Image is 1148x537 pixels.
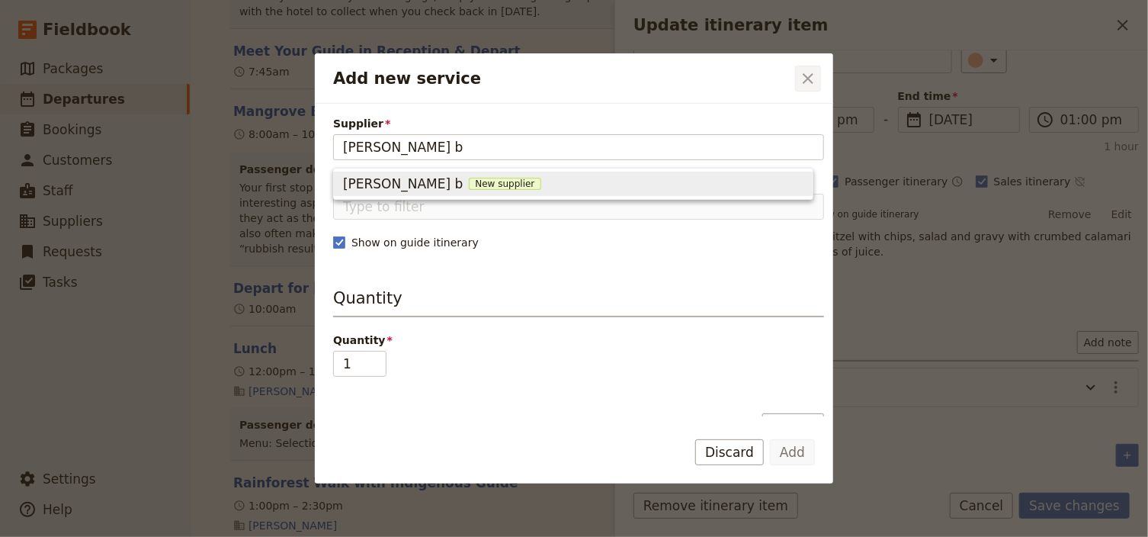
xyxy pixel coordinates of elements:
button: Add [770,439,815,465]
span: Supplier [333,116,824,131]
button: [PERSON_NAME] b New supplier [334,172,813,196]
span: Quantity [333,333,824,348]
input: Supplier [343,138,814,156]
input: Service [333,194,824,220]
span: New supplier [469,178,540,190]
input: Quantity [333,351,386,377]
h2: Add new service [333,67,792,90]
span: Show on guide itinerary [351,235,479,250]
h3: Quantity [333,287,824,317]
span: [PERSON_NAME] b [343,175,463,193]
h3: Guide notes [333,413,446,436]
button: Close dialog [795,66,821,92]
button: Discard [695,439,764,465]
button: Add note [762,413,824,436]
